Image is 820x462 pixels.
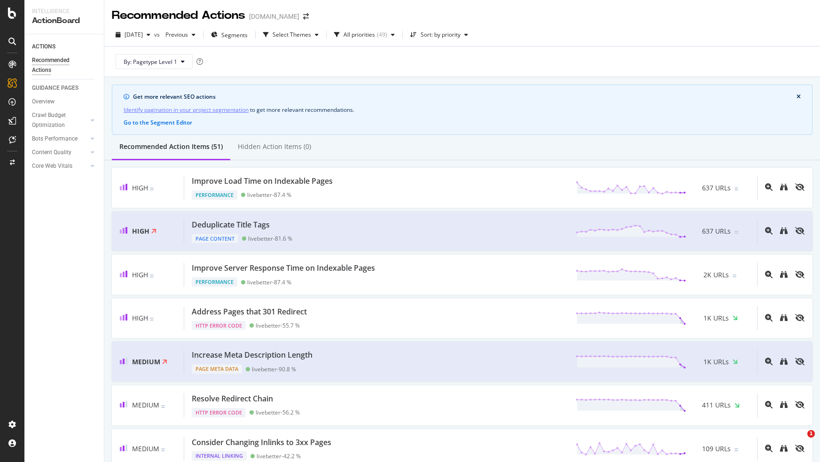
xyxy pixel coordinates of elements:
button: By: Pagetype Level 1 [116,54,193,69]
iframe: Intercom live chat [788,430,811,453]
a: Crawl Budget Optimization [32,110,88,130]
div: binoculars [780,227,788,235]
span: High [132,313,148,322]
span: High [132,227,149,235]
div: All priorities [344,32,375,38]
a: binoculars [780,358,788,366]
a: Bots Performance [32,134,88,144]
span: 637 URLs [702,183,731,193]
div: Page Content [192,234,238,243]
button: Previous [162,27,199,42]
div: Core Web Vitals [32,161,72,171]
img: Equal [161,448,165,451]
div: eye-slash [795,227,804,235]
div: magnifying-glass-plus [765,445,773,452]
a: Core Web Vitals [32,161,88,171]
div: livebetter - 55.7 % [256,322,300,329]
a: ACTIONS [32,42,97,52]
button: close banner [794,91,803,103]
div: livebetter - 87.4 % [247,191,291,198]
img: Equal [734,188,738,190]
span: 411 URLs [702,400,731,410]
span: 637 URLs [702,227,731,236]
div: magnifying-glass-plus [765,227,773,235]
div: Improve Server Response Time on Indexable Pages [192,263,375,274]
div: magnifying-glass-plus [765,358,773,365]
div: HTTP Error Code [192,321,246,330]
div: magnifying-glass-plus [765,401,773,408]
div: arrow-right-arrow-left [303,13,309,20]
div: info banner [112,85,812,135]
div: Performance [192,190,237,200]
span: High [132,270,148,279]
button: Sort: by priority [406,27,472,42]
button: [DATE] [112,27,154,42]
span: High [132,183,148,192]
div: Resolve Redirect Chain [192,393,273,404]
div: binoculars [780,183,788,191]
a: binoculars [780,401,788,409]
div: livebetter - 87.4 % [247,279,291,286]
div: Deduplicate Title Tags [192,219,270,230]
div: Hidden Action Items (0) [238,142,311,151]
a: binoculars [780,227,788,235]
div: GUIDANCE PAGES [32,83,78,93]
div: Address Pages that 301 Redirect [192,306,307,317]
div: magnifying-glass-plus [765,183,773,191]
div: Recommended Actions [32,55,88,75]
span: 1K URLs [703,313,729,323]
div: Sort: by priority [421,32,461,38]
span: 109 URLs [702,444,731,454]
div: livebetter - 81.6 % [248,235,292,242]
a: Recommended Actions [32,55,97,75]
button: Select Themes [259,27,322,42]
a: GUIDANCE PAGES [32,83,97,93]
div: Select Themes [273,32,311,38]
div: Recommended Action Items (51) [119,142,223,151]
img: Equal [733,274,736,277]
a: Content Quality [32,148,88,157]
span: Segments [221,31,248,39]
img: Equal [150,188,154,190]
div: eye-slash [795,358,804,365]
span: 1 [807,430,815,438]
button: All priorities(49) [330,27,398,42]
div: ACTIONS [32,42,55,52]
img: Equal [150,318,154,321]
div: binoculars [780,401,788,408]
img: Equal [734,231,738,234]
span: Previous [162,31,188,39]
div: Content Quality [32,148,71,157]
div: eye-slash [795,314,804,321]
div: eye-slash [795,183,804,191]
a: binoculars [780,314,788,322]
span: 1K URLs [703,357,729,367]
div: binoculars [780,445,788,452]
button: Go to the Segment Editor [124,118,192,127]
div: Increase Meta Description Length [192,350,312,360]
div: Bots Performance [32,134,78,144]
span: Medium [132,444,159,453]
div: Consider Changing Inlinks to 3xx Pages [192,437,331,448]
img: Equal [734,448,738,451]
div: livebetter - 42.2 % [257,453,301,460]
div: Intelligence [32,8,96,16]
span: 2025 Sep. 14th [125,31,143,39]
span: Medium [132,400,159,409]
button: Segments [207,27,251,42]
span: Medium [132,357,160,366]
div: Recommended Actions [112,8,245,23]
div: binoculars [780,358,788,365]
div: to get more relevant recommendations . [124,105,801,115]
div: HTTP Error Code [192,408,246,417]
span: By: Pagetype Level 1 [124,58,177,66]
div: ( 49 ) [377,32,387,38]
a: binoculars [780,184,788,192]
div: magnifying-glass-plus [765,271,773,278]
div: Crawl Budget Optimization [32,110,81,130]
div: Page Meta Data [192,364,242,374]
div: Overview [32,97,55,107]
div: magnifying-glass-plus [765,314,773,321]
div: eye-slash [795,401,804,408]
div: eye-slash [795,271,804,278]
